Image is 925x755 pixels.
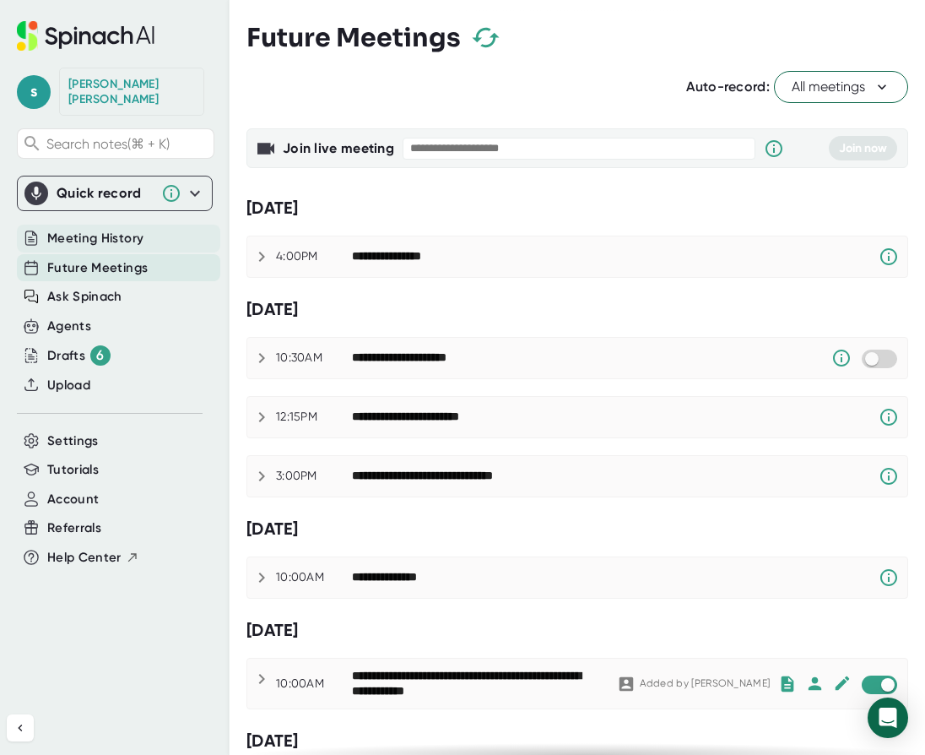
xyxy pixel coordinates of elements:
[831,348,852,368] svg: Someone has manually disabled Spinach from this meeting.
[246,620,908,641] div: [DATE]
[276,249,352,264] div: 4:00PM
[7,53,246,72] h3: Style
[90,345,111,366] div: 6
[246,519,908,540] div: [DATE]
[17,75,51,109] span: s
[276,410,352,425] div: 12:15PM
[47,229,143,248] button: Meeting History
[276,676,352,692] div: 10:00AM
[829,136,897,160] button: Join now
[879,407,899,427] svg: Spinach requires a video conference link.
[47,432,99,451] button: Settings
[46,136,209,152] span: Search notes (⌘ + K)
[276,469,352,484] div: 3:00PM
[283,140,394,156] b: Join live meeting
[839,141,887,155] span: Join now
[47,490,99,509] button: Account
[792,77,890,97] span: All meetings
[7,102,58,117] label: Font Size
[276,570,352,585] div: 10:00AM
[774,71,908,103] button: All meetings
[7,7,246,22] div: Outline
[47,345,111,366] div: Drafts
[47,548,139,568] button: Help Center
[879,247,899,267] svg: Spinach requires a video conference link.
[47,317,91,336] button: Agents
[276,350,352,366] div: 10:30AM
[47,376,90,395] button: Upload
[68,77,195,106] div: Sharon Albin
[24,177,205,210] div: Quick record
[47,548,122,568] span: Help Center
[47,258,148,278] button: Future Meetings
[47,519,101,538] button: Referrals
[20,117,47,132] span: 16 px
[246,731,908,752] div: [DATE]
[879,568,899,588] svg: Spinach requires a video conference link.
[686,79,770,95] span: Auto-record:
[879,466,899,486] svg: Spinach requires a video conference link.
[246,198,908,219] div: [DATE]
[868,698,908,738] div: Open Intercom Messenger
[640,677,771,690] div: Added by [PERSON_NAME]
[246,299,908,320] div: [DATE]
[25,22,91,36] a: Back to Top
[7,714,34,741] button: Collapse sidebar
[47,345,111,366] button: Drafts 6
[47,287,122,307] button: Ask Spinach
[246,23,461,53] h3: Future Meetings
[57,185,153,202] div: Quick record
[47,460,99,480] button: Tutorials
